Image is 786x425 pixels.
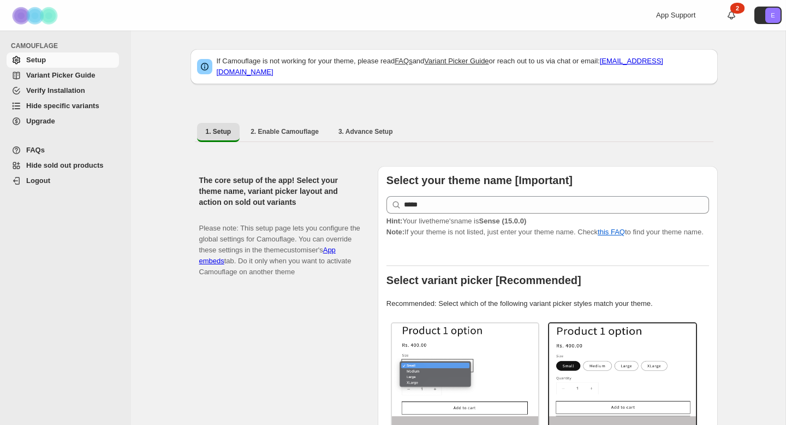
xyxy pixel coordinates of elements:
span: CAMOUFLAGE [11,42,123,50]
text: E [771,12,775,19]
span: Your live theme's name is [386,217,526,225]
img: Buttons / Swatches [549,323,696,416]
a: Logout [7,173,119,188]
button: Avatar with initials E [754,7,782,24]
a: 2 [726,10,737,21]
span: FAQs [26,146,45,154]
span: 1. Setup [206,127,231,136]
span: Hide sold out products [26,161,104,169]
span: Logout [26,176,50,185]
a: Variant Picker Guide [7,68,119,83]
b: Select variant picker [Recommended] [386,274,581,286]
span: Upgrade [26,117,55,125]
p: If your theme is not listed, just enter your theme name. Check to find your theme name. [386,216,709,238]
span: Setup [26,56,46,64]
a: this FAQ [598,228,625,236]
strong: Hint: [386,217,403,225]
span: 2. Enable Camouflage [251,127,319,136]
span: App Support [656,11,695,19]
span: 3. Advance Setup [338,127,393,136]
span: Verify Installation [26,86,85,95]
div: 2 [730,3,745,14]
a: Upgrade [7,114,119,129]
a: Variant Picker Guide [424,57,489,65]
strong: Sense (15.0.0) [479,217,526,225]
img: Select / Dropdowns [392,323,539,416]
a: Setup [7,52,119,68]
p: Recommended: Select which of the following variant picker styles match your theme. [386,298,709,309]
p: If Camouflage is not working for your theme, please read and or reach out to us via chat or email: [217,56,711,78]
a: FAQs [7,143,119,158]
span: Variant Picker Guide [26,71,95,79]
a: Verify Installation [7,83,119,98]
a: FAQs [395,57,413,65]
a: Hide specific variants [7,98,119,114]
span: Avatar with initials E [765,8,781,23]
span: Hide specific variants [26,102,99,110]
strong: Note: [386,228,404,236]
img: Camouflage [9,1,63,31]
h2: The core setup of the app! Select your theme name, variant picker layout and action on sold out v... [199,175,360,208]
p: Please note: This setup page lets you configure the global settings for Camouflage. You can overr... [199,212,360,278]
b: Select your theme name [Important] [386,174,573,186]
a: Hide sold out products [7,158,119,173]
